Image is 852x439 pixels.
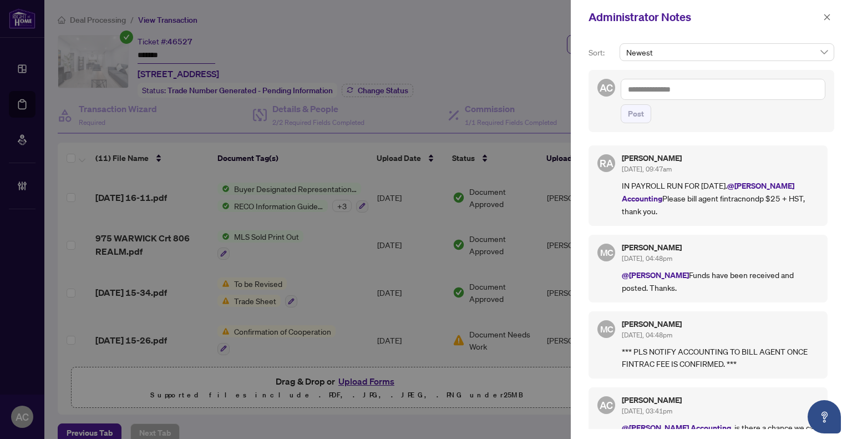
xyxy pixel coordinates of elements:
h5: [PERSON_NAME] [622,154,819,162]
span: MC [600,322,613,336]
h5: [PERSON_NAME] [622,244,819,251]
p: IN PAYROLL RUN FOR [DATE]. Please bill agent fintracnondp $25 + HST, thank you. [622,179,819,217]
span: close [823,13,831,21]
span: Newest [626,44,828,60]
span: [DATE], 09:47am [622,165,672,173]
span: [DATE], 04:48pm [622,331,672,339]
p: *** PLS NOTIFY ACCOUNTING TO BILL AGENT ONCE FINTRAC FEE IS CONFIRMED. *** [622,345,819,370]
span: @[PERSON_NAME] [622,270,689,280]
h5: [PERSON_NAME] [622,396,819,404]
span: [DATE], 03:41pm [622,407,672,415]
button: Post [621,104,651,123]
span: @[PERSON_NAME] Accounting [622,422,731,433]
div: Administrator Notes [589,9,820,26]
h5: [PERSON_NAME] [622,320,819,328]
p: Sort: [589,47,615,59]
span: AC [600,80,613,95]
span: [DATE], 04:48pm [622,254,672,263]
p: Funds have been received and posted. Thanks. [622,269,819,294]
span: RA [600,155,613,171]
span: MC [600,245,613,259]
span: AC [600,397,613,413]
button: Open asap [808,400,841,433]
